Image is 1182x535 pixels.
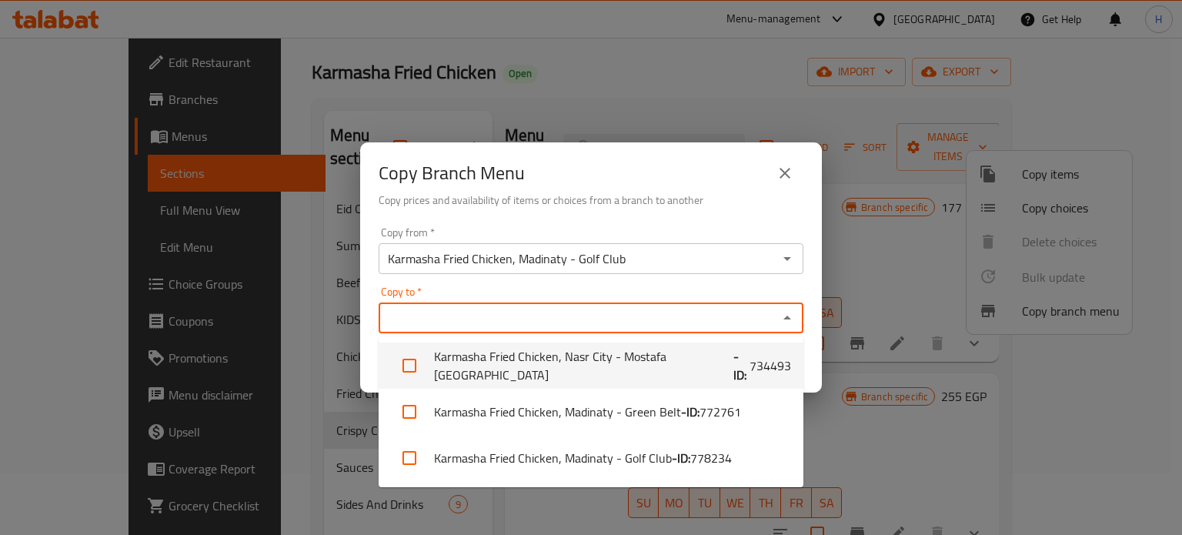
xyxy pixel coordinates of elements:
[379,161,525,186] h2: Copy Branch Menu
[379,389,803,435] li: Karmasha Fried Chicken, Madinaty - Green Belt
[379,343,803,389] li: Karmasha Fried Chicken, Nasr City - Mostafa [GEOGRAPHIC_DATA]
[776,307,798,329] button: Close
[776,248,798,269] button: Open
[379,435,803,481] li: Karmasha Fried Chicken, Madinaty - Golf Club
[733,347,750,384] b: - ID:
[690,449,732,467] span: 778234
[681,403,700,421] b: - ID:
[766,155,803,192] button: close
[750,356,791,375] span: 734493
[700,403,741,421] span: 772761
[379,192,803,209] h6: Copy prices and availability of items or choices from a branch to another
[672,449,690,467] b: - ID:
